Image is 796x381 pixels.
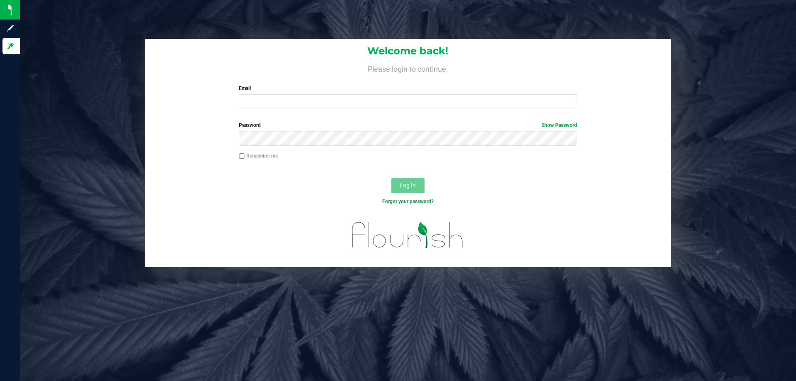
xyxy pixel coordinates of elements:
[391,178,425,193] button: Log In
[541,122,577,128] a: Show Password
[400,182,416,189] span: Log In
[239,153,245,159] input: Remember me
[382,199,434,204] a: Forgot your password?
[342,214,473,256] img: flourish_logo.svg
[239,122,261,128] span: Password
[145,46,671,56] h1: Welcome back!
[6,42,15,50] inline-svg: Log in
[239,85,577,92] label: Email
[239,152,278,160] label: Remember me
[145,63,671,73] h4: Please login to continue.
[6,24,15,32] inline-svg: Sign up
